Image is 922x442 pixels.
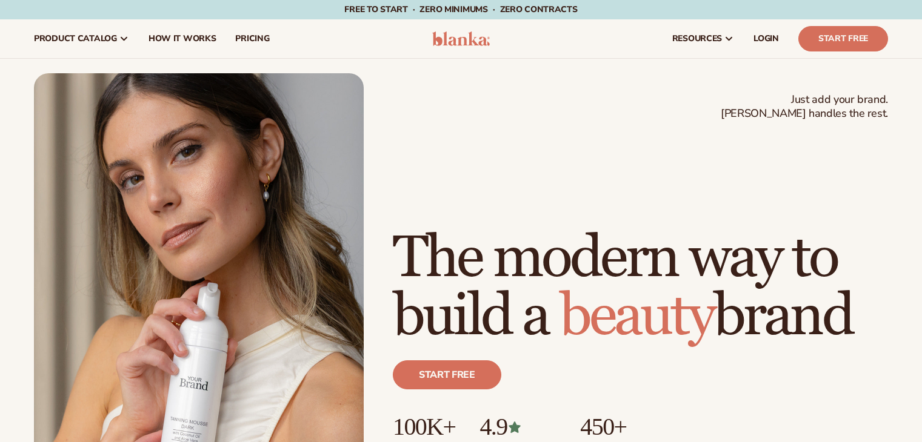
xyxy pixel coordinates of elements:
[344,4,577,15] span: Free to start · ZERO minimums · ZERO contracts
[479,414,556,440] p: 4.9
[798,26,888,51] a: Start Free
[721,93,888,121] span: Just add your brand. [PERSON_NAME] handles the rest.
[393,414,455,440] p: 100K+
[34,34,117,44] span: product catalog
[432,31,490,46] img: logo
[235,34,269,44] span: pricing
[560,281,713,352] span: beauty
[393,229,888,346] h1: The modern way to build a brand
[24,19,139,58] a: product catalog
[744,19,789,58] a: LOGIN
[672,34,722,44] span: resources
[753,34,779,44] span: LOGIN
[225,19,279,58] a: pricing
[139,19,226,58] a: How It Works
[393,360,501,389] a: Start free
[663,19,744,58] a: resources
[580,414,672,440] p: 450+
[149,34,216,44] span: How It Works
